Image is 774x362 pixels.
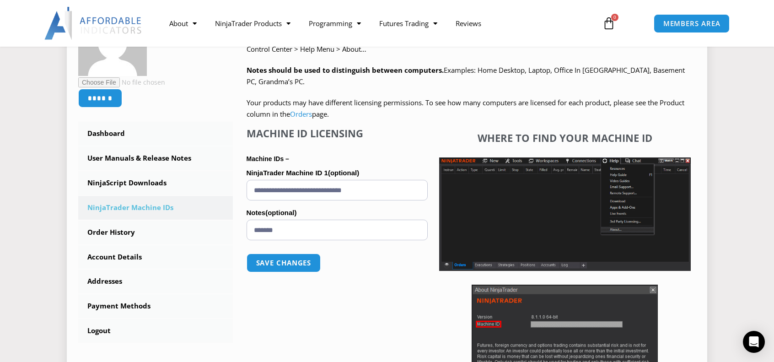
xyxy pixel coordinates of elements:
span: (optional) [328,169,359,177]
a: Account Details [78,245,233,269]
h4: Machine ID Licensing [247,127,428,139]
a: 0 [589,10,629,37]
a: NinjaScript Downloads [78,171,233,195]
span: 0 [611,14,618,21]
strong: Machine IDs – [247,155,289,162]
a: Logout [78,319,233,343]
img: LogoAI | Affordable Indicators – NinjaTrader [44,7,143,40]
a: NinjaTrader Machine IDs [78,196,233,220]
a: Addresses [78,270,233,293]
div: Open Intercom Messenger [743,331,765,353]
a: Programming [300,13,370,34]
a: NinjaTrader Products [206,13,300,34]
label: Notes [247,206,428,220]
a: Futures Trading [370,13,446,34]
h4: Where to find your Machine ID [439,132,691,144]
a: MEMBERS AREA [654,14,730,33]
label: NinjaTrader Machine ID 1 [247,166,428,180]
span: (optional) [265,209,296,216]
a: Payment Methods [78,294,233,318]
a: Order History [78,221,233,244]
span: Examples: Home Desktop, Laptop, Office In [GEOGRAPHIC_DATA], Basement PC, Grandma’s PC. [247,65,685,86]
a: About [160,13,206,34]
a: Dashboard [78,122,233,146]
a: Orders [290,109,312,119]
strong: Notes should be used to distinguish between computers. [247,65,444,75]
button: Save changes [247,254,321,272]
a: Reviews [446,13,490,34]
img: Screenshot 2025-01-17 1155544 | Affordable Indicators – NinjaTrader [439,157,691,271]
span: MEMBERS AREA [663,20,720,27]
a: User Manuals & Release Notes [78,146,233,170]
span: Your products may have different licensing permissions. To see how many computers are licensed fo... [247,98,684,119]
nav: Menu [160,13,592,34]
nav: Account pages [78,122,233,343]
